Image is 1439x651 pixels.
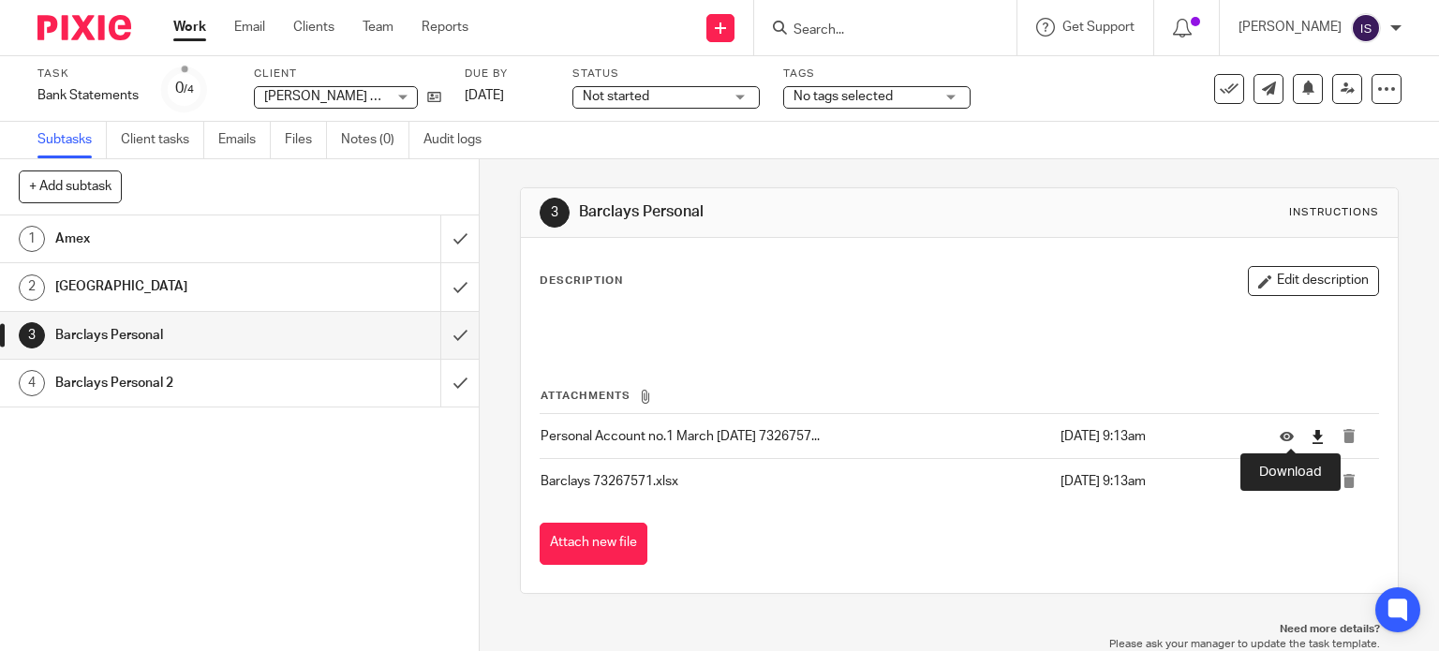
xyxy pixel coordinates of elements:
[285,122,327,158] a: Files
[254,67,441,81] label: Client
[1239,18,1342,37] p: [PERSON_NAME]
[539,622,1381,637] p: Need more details?
[540,198,570,228] div: 3
[1311,472,1325,491] a: Download
[792,22,960,39] input: Search
[540,274,623,289] p: Description
[1311,427,1325,446] a: Download
[1061,427,1252,446] p: [DATE] 9:13am
[19,274,45,301] div: 2
[1351,13,1381,43] img: svg%3E
[783,67,971,81] label: Tags
[37,122,107,158] a: Subtasks
[55,369,300,397] h1: Barclays Personal 2
[173,18,206,37] a: Work
[37,86,139,105] div: Bank Statements
[1061,472,1252,491] p: [DATE] 9:13am
[1289,205,1379,220] div: Instructions
[540,523,647,565] button: Attach new file
[293,18,334,37] a: Clients
[579,202,999,222] h1: Barclays Personal
[341,122,409,158] a: Notes (0)
[19,370,45,396] div: 4
[422,18,468,37] a: Reports
[572,67,760,81] label: Status
[465,89,504,102] span: [DATE]
[121,122,204,158] a: Client tasks
[234,18,265,37] a: Email
[55,321,300,349] h1: Barclays Personal
[1248,266,1379,296] button: Edit description
[264,90,523,103] span: [PERSON_NAME] Financial Services Limited
[184,84,194,95] small: /4
[541,391,630,401] span: Attachments
[19,170,122,202] button: + Add subtask
[218,122,271,158] a: Emails
[363,18,393,37] a: Team
[175,78,194,99] div: 0
[19,226,45,252] div: 1
[55,273,300,301] h1: [GEOGRAPHIC_DATA]
[541,472,1051,491] p: Barclays 73267571.xlsx
[465,67,549,81] label: Due by
[423,122,496,158] a: Audit logs
[1062,21,1135,34] span: Get Support
[55,225,300,253] h1: Amex
[37,67,139,81] label: Task
[794,90,893,103] span: No tags selected
[583,90,649,103] span: Not started
[541,427,1051,446] p: Personal Account no.1 March [DATE] 7326757...
[37,15,131,40] img: Pixie
[19,322,45,348] div: 3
